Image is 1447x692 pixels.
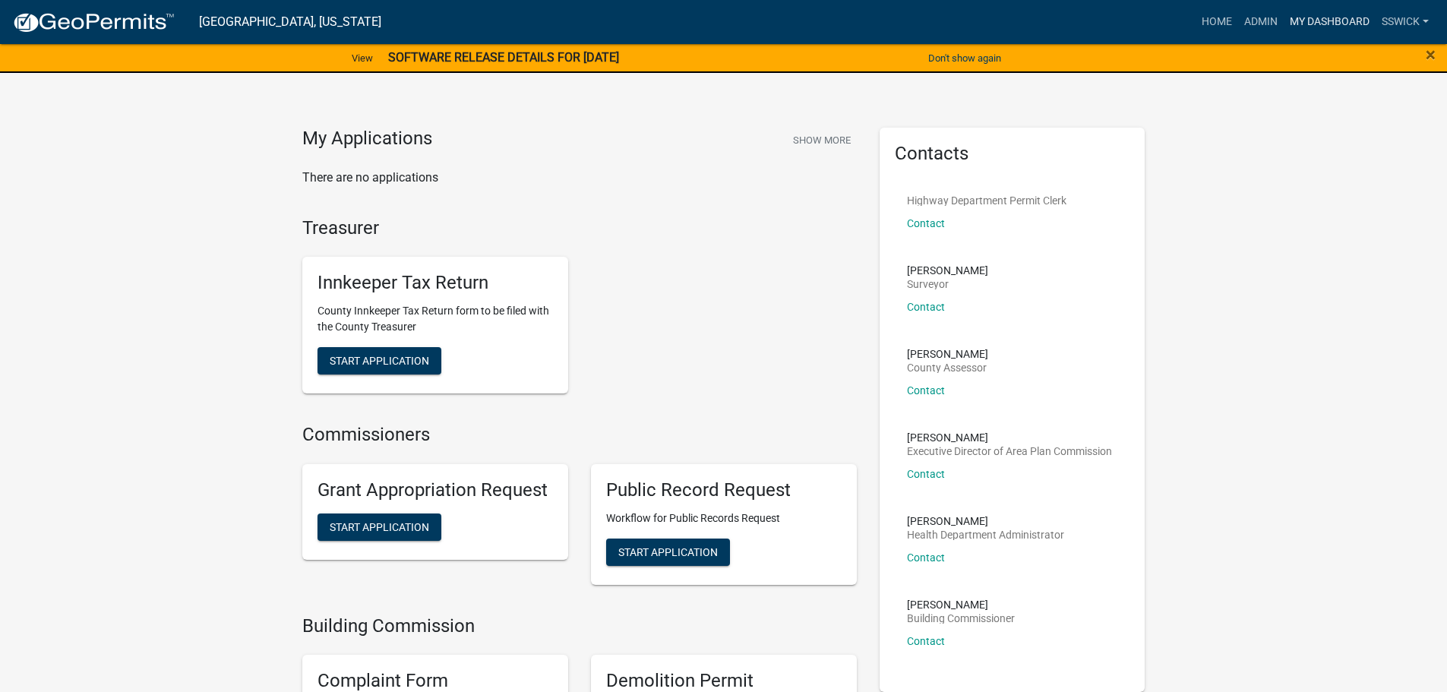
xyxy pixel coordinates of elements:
h5: Public Record Request [606,479,842,501]
a: Contact [907,384,945,397]
p: County Innkeeper Tax Return form to be filed with the County Treasurer [318,303,553,335]
p: [PERSON_NAME] [907,516,1064,526]
h4: Treasurer [302,217,857,239]
h5: Contacts [895,143,1130,165]
h5: Innkeeper Tax Return [318,272,553,294]
p: Workflow for Public Records Request [606,510,842,526]
button: Close [1426,46,1436,64]
a: My Dashboard [1284,8,1376,36]
p: [PERSON_NAME] [907,349,988,359]
p: Surveyor [907,279,988,289]
p: Executive Director of Area Plan Commission [907,446,1112,457]
a: View [346,46,379,71]
p: [PERSON_NAME] [907,599,1015,610]
button: Don't show again [922,46,1007,71]
p: [PERSON_NAME] [907,432,1112,443]
button: Start Application [318,513,441,541]
h4: Commissioners [302,424,857,446]
h4: Building Commission [302,615,857,637]
h5: Demolition Permit [606,670,842,692]
a: Admin [1238,8,1284,36]
button: Show More [787,128,857,153]
span: Start Application [330,355,429,367]
a: [GEOGRAPHIC_DATA], [US_STATE] [199,9,381,35]
a: Home [1196,8,1238,36]
p: There are no applications [302,169,857,187]
strong: SOFTWARE RELEASE DETAILS FOR [DATE] [388,50,619,65]
a: Contact [907,551,945,564]
span: × [1426,44,1436,65]
h5: Grant Appropriation Request [318,479,553,501]
h5: Complaint Form [318,670,553,692]
button: Start Application [318,347,441,374]
h4: My Applications [302,128,432,150]
p: Building Commissioner [907,613,1015,624]
a: Contact [907,468,945,480]
p: [PERSON_NAME] [907,265,988,276]
a: sswick [1376,8,1435,36]
span: Start Application [618,545,718,558]
p: County Assessor [907,362,988,373]
a: Contact [907,301,945,313]
p: Highway Department Permit Clerk [907,195,1066,206]
button: Start Application [606,539,730,566]
a: Contact [907,635,945,647]
a: Contact [907,217,945,229]
span: Start Application [330,520,429,532]
p: Health Department Administrator [907,529,1064,540]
